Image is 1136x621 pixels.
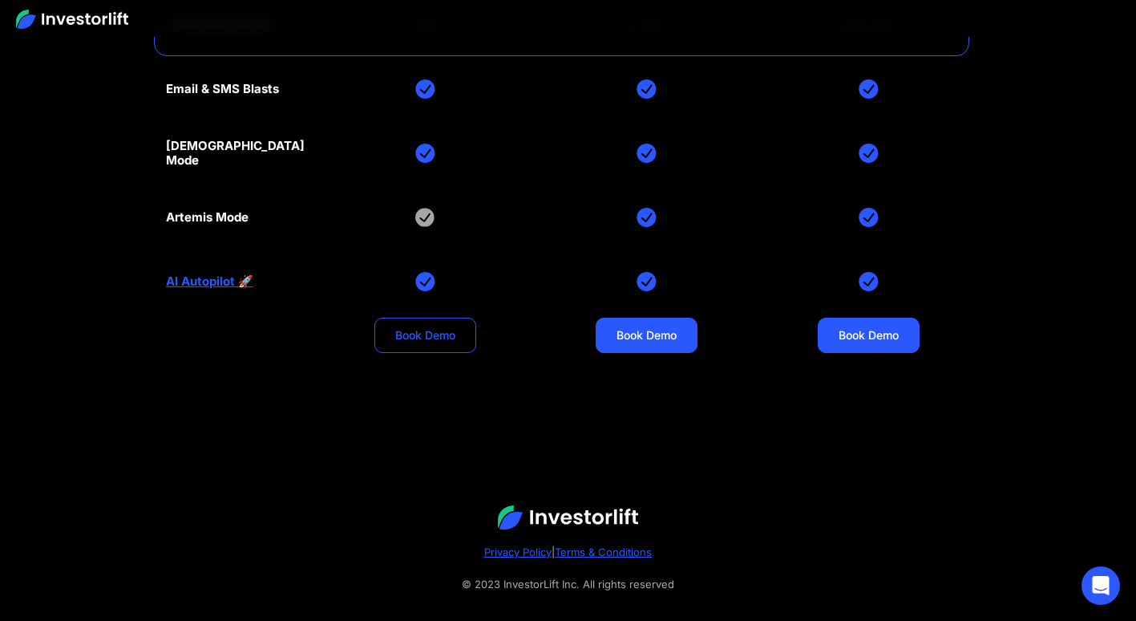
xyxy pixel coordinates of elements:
[166,82,279,96] div: Email & SMS Blasts
[555,546,652,558] a: Terms & Conditions
[32,542,1104,562] div: |
[1081,566,1120,605] div: Open Intercom Messenger
[166,210,249,225] div: Artemis Mode
[32,574,1104,594] div: © 2023 InvestorLift Inc. All rights reserved
[596,318,697,353] a: Book Demo
[166,274,253,289] a: AI Autopilot 🚀
[484,546,552,558] a: Privacy Policy
[818,318,920,353] a: Book Demo
[166,139,305,168] div: [DEMOGRAPHIC_DATA] Mode
[374,318,476,353] a: Book Demo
